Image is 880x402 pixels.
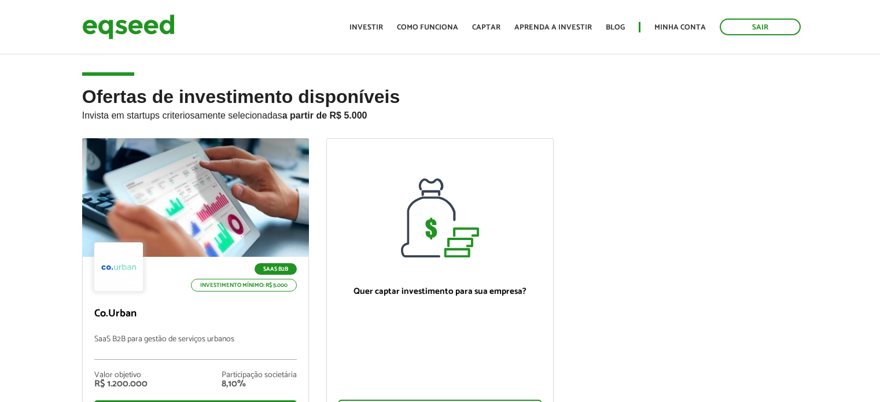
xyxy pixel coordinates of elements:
p: SaaS B2B para gestão de serviços urbanos [94,335,297,360]
p: Investimento mínimo: R$ 5.000 [191,279,297,292]
a: Blog [606,24,625,31]
p: Co.Urban [94,308,297,320]
a: Aprenda a investir [514,24,592,31]
h2: Ofertas de investimento disponíveis [82,87,798,138]
div: Valor objetivo [94,371,148,379]
a: Investir [349,24,383,31]
p: SaaS B2B [255,263,297,275]
a: Minha conta [654,24,706,31]
img: EqSeed [82,12,175,42]
a: Captar [472,24,500,31]
div: Participação societária [222,371,297,379]
a: Sair [720,19,801,35]
p: Quer captar investimento para sua empresa? [338,286,542,297]
strong: a partir de R$ 5.000 [282,110,367,120]
a: Como funciona [397,24,458,31]
p: Invista em startups criteriosamente selecionadas [82,107,798,121]
div: 8,10% [222,379,297,389]
div: R$ 1.200.000 [94,379,148,389]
